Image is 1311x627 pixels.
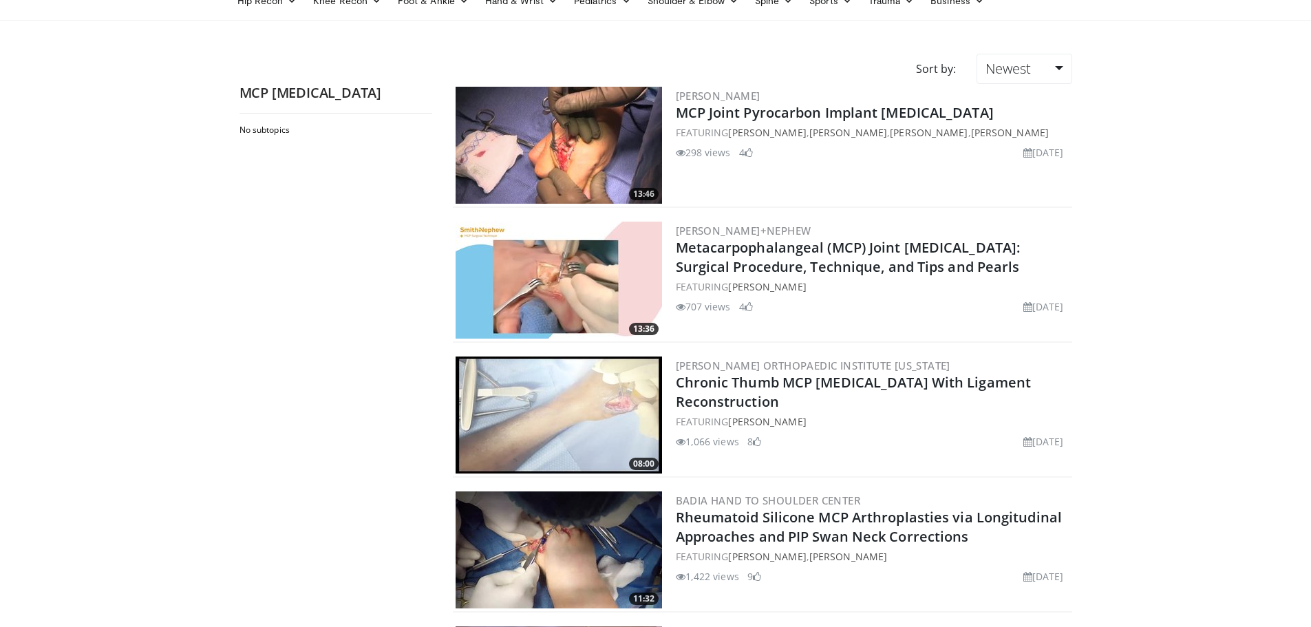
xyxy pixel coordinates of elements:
[676,434,739,449] li: 1,066 views
[239,125,429,136] h2: No subtopics
[739,299,753,314] li: 4
[629,188,659,200] span: 13:46
[676,224,811,237] a: [PERSON_NAME]+Nephew
[1023,434,1064,449] li: [DATE]
[456,222,662,339] img: ec60e04c-4703-46c5-8b0c-74eef8d7a2e7.300x170_q85_crop-smart_upscale.jpg
[890,126,968,139] a: [PERSON_NAME]
[629,323,659,335] span: 13:36
[676,279,1069,294] div: FEATURING
[676,238,1021,276] a: Metacarpophalangeal (MCP) Joint [MEDICAL_DATA]: Surgical Procedure, Technique, and Tips and Pearls
[971,126,1049,139] a: [PERSON_NAME]
[676,549,1069,564] div: FEATURING ,
[676,414,1069,429] div: FEATURING
[809,126,887,139] a: [PERSON_NAME]
[629,593,659,605] span: 11:32
[728,280,806,293] a: [PERSON_NAME]
[456,87,662,204] img: 310db7ed-0e30-4937-9528-c0755f7da9bd.300x170_q85_crop-smart_upscale.jpg
[456,222,662,339] a: 13:36
[747,569,761,584] li: 9
[676,359,950,372] a: [PERSON_NAME] Orthopaedic Institute [US_STATE]
[1023,299,1064,314] li: [DATE]
[739,145,753,160] li: 4
[728,415,806,428] a: [PERSON_NAME]
[456,491,662,608] a: 11:32
[1023,569,1064,584] li: [DATE]
[676,89,760,103] a: [PERSON_NAME]
[985,59,1031,78] span: Newest
[456,357,662,474] img: d4458abf-2a9d-48ef-9fda-115d636c141d.300x170_q85_crop-smart_upscale.jpg
[906,54,966,84] div: Sort by:
[239,84,432,102] h2: MCP [MEDICAL_DATA]
[456,357,662,474] a: 08:00
[676,103,994,122] a: MCP Joint Pyrocarbon Implant [MEDICAL_DATA]
[676,493,861,507] a: BADIA Hand to Shoulder Center
[809,550,887,563] a: [PERSON_NAME]
[629,458,659,470] span: 08:00
[728,126,806,139] a: [PERSON_NAME]
[676,508,1063,546] a: Rheumatoid Silicone MCP Arthroplasties via Longitudinal Approaches and PIP Swan Neck Corrections
[977,54,1072,84] a: Newest
[1023,145,1064,160] li: [DATE]
[676,299,731,314] li: 707 views
[676,373,1032,411] a: Chronic Thumb MCP [MEDICAL_DATA] With Ligament Reconstruction
[676,569,739,584] li: 1,422 views
[676,125,1069,140] div: FEATURING , , ,
[728,550,806,563] a: [PERSON_NAME]
[676,145,731,160] li: 298 views
[456,491,662,608] img: 0208738f-6759-4604-84d1-ead237a0636a.300x170_q85_crop-smart_upscale.jpg
[456,87,662,204] a: 13:46
[747,434,761,449] li: 8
